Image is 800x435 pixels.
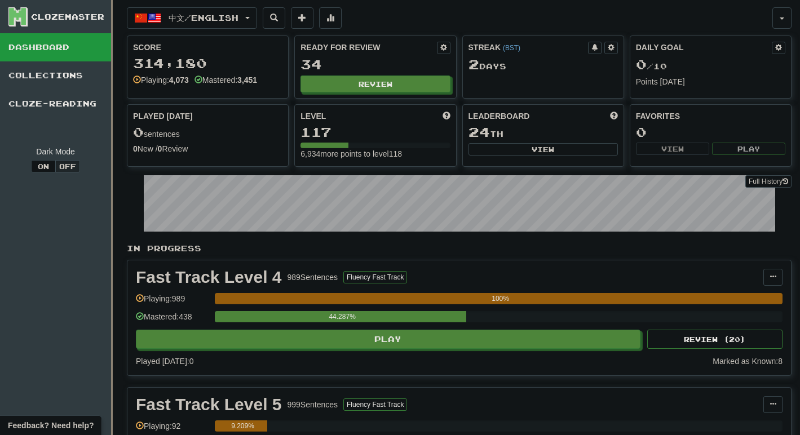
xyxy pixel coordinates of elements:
[133,74,189,86] div: Playing:
[636,42,772,54] div: Daily Goal
[468,124,490,140] span: 24
[136,311,209,330] div: Mastered: 438
[343,271,407,283] button: Fluency Fast Track
[133,56,282,70] div: 314,180
[468,42,588,53] div: Streak
[136,396,282,413] div: Fast Track Level 5
[300,57,450,72] div: 34
[237,76,257,85] strong: 3,451
[127,243,792,254] p: In Progress
[291,7,313,29] button: Add sentence to collection
[300,125,450,139] div: 117
[169,13,238,23] span: 中文 / English
[636,61,667,71] span: / 10
[745,175,792,188] a: Full History
[288,399,338,410] div: 999 Sentences
[610,110,618,122] span: This week in points, UTC
[133,124,144,140] span: 0
[263,7,285,29] button: Search sentences
[218,311,466,322] div: 44.287%
[300,76,450,92] button: Review
[300,148,450,159] div: 6,934 more points to level 118
[647,330,783,349] button: Review (20)
[636,125,785,139] div: 0
[133,143,282,154] div: New / Review
[158,144,162,153] strong: 0
[31,160,56,172] button: On
[127,7,257,29] button: 中文/English
[55,160,80,172] button: Off
[136,293,209,312] div: Playing: 989
[218,420,267,432] div: 9.209%
[636,76,785,87] div: Points [DATE]
[133,110,193,122] span: Played [DATE]
[443,110,450,122] span: Score more points to level up
[468,110,530,122] span: Leaderboard
[636,56,647,72] span: 0
[288,272,338,283] div: 989 Sentences
[218,293,783,304] div: 100%
[503,44,520,52] a: (BST)
[136,330,640,349] button: Play
[31,11,104,23] div: Clozemaster
[468,56,479,72] span: 2
[468,125,618,140] div: th
[133,144,138,153] strong: 0
[713,356,783,367] div: Marked as Known: 8
[195,74,257,86] div: Mastered:
[319,7,342,29] button: More stats
[8,420,94,431] span: Open feedback widget
[169,76,189,85] strong: 4,073
[636,110,785,122] div: Favorites
[136,357,193,366] span: Played [DATE]: 0
[8,146,103,157] div: Dark Mode
[468,57,618,72] div: Day s
[133,42,282,53] div: Score
[300,42,436,53] div: Ready for Review
[712,143,785,155] button: Play
[636,143,709,155] button: View
[468,143,618,156] button: View
[300,110,326,122] span: Level
[133,125,282,140] div: sentences
[343,398,407,411] button: Fluency Fast Track
[136,269,282,286] div: Fast Track Level 4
